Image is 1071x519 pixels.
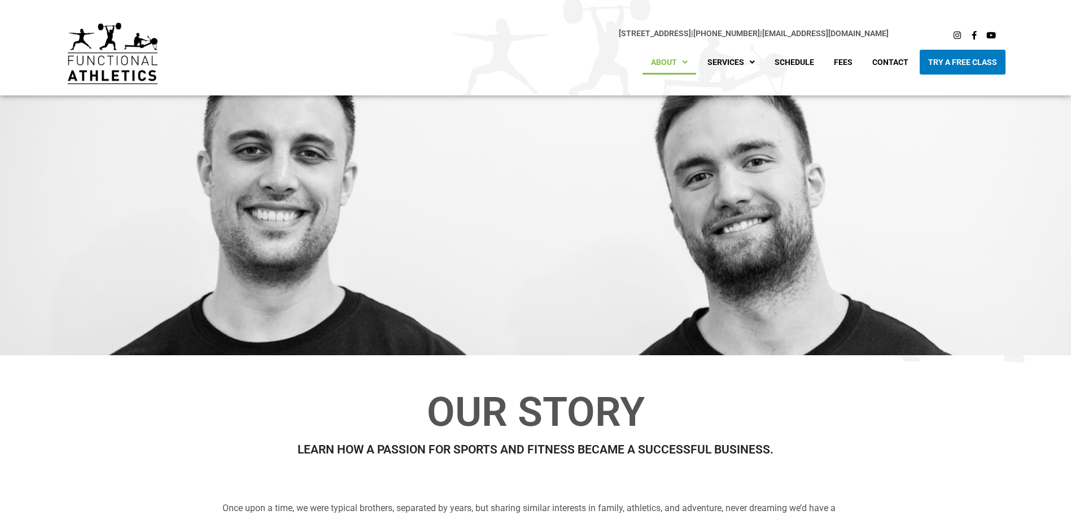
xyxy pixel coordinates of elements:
[68,23,158,84] img: default-logo
[642,50,696,75] a: About
[699,50,763,75] a: Services
[619,29,693,38] span: |
[222,392,849,433] h1: Our Story
[222,444,849,456] h2: LEARN HOW A PASSION FOR SPORTS AND FITNESS BECAME A SUCCESSFUL BUSINESS.
[762,29,889,38] a: [EMAIL_ADDRESS][DOMAIN_NAME]
[180,27,889,40] p: |
[619,29,691,38] a: [STREET_ADDRESS]
[864,50,917,75] a: Contact
[693,29,760,38] a: [PHONE_NUMBER]
[766,50,823,75] a: Schedule
[825,50,861,75] a: Fees
[920,50,1006,75] a: Try A Free Class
